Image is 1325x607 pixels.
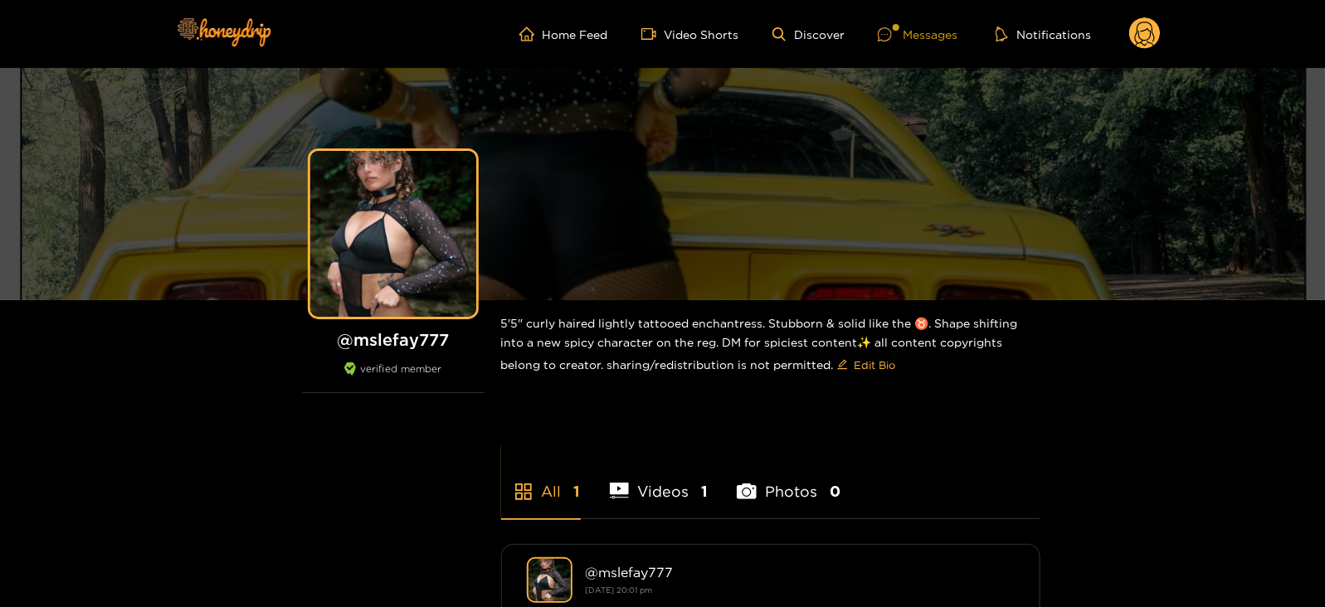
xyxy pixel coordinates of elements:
[834,352,899,378] button: editEdit Bio
[501,444,581,518] li: All
[527,557,572,603] img: mslefay777
[855,357,896,373] span: Edit Bio
[519,27,608,41] a: Home Feed
[837,359,848,371] span: edit
[519,27,543,41] span: home
[586,565,1015,580] div: @ mslefay777
[641,27,665,41] span: video-camera
[772,27,845,41] a: Discover
[641,27,739,41] a: Video Shorts
[501,300,1040,391] div: 5'5" curly haired lightly tattooed enchantress. Stubborn & solid like the ♉️. Shape shifting into...
[830,481,840,502] span: 0
[991,26,1096,42] button: Notifications
[610,444,709,518] li: Videos
[514,482,533,502] span: appstore
[302,362,485,393] div: verified member
[586,585,653,595] small: [DATE] 20:01 pm
[701,481,708,502] span: 1
[878,25,957,44] div: Messages
[302,329,485,350] h1: @ mslefay777
[574,481,581,502] span: 1
[737,444,840,518] li: Photos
